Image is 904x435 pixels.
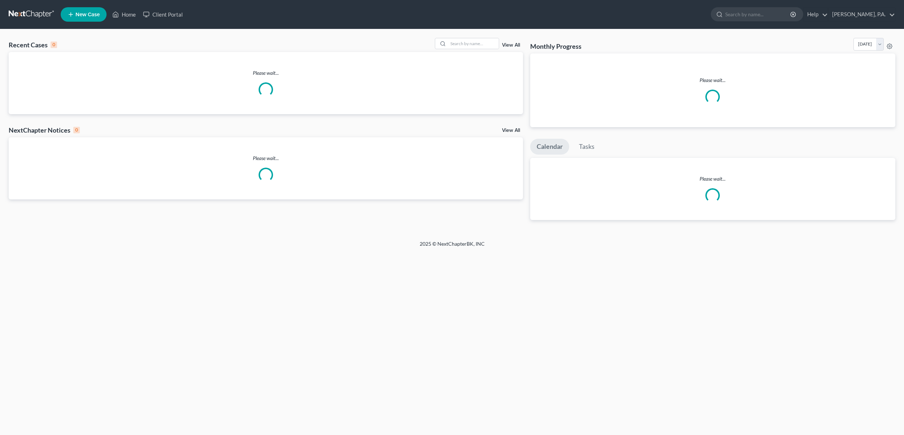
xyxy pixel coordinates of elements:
input: Search by name... [448,38,499,49]
div: 0 [73,127,80,133]
span: New Case [75,12,100,17]
p: Please wait... [9,155,523,162]
div: 2025 © NextChapterBK, INC [246,240,658,253]
a: Client Portal [139,8,186,21]
a: [PERSON_NAME], P.A. [829,8,895,21]
a: Tasks [572,139,601,155]
p: Please wait... [530,175,895,182]
input: Search by name... [725,8,791,21]
a: Home [109,8,139,21]
h3: Monthly Progress [530,42,581,51]
a: Calendar [530,139,569,155]
div: Recent Cases [9,40,57,49]
div: NextChapter Notices [9,126,80,134]
div: 0 [51,42,57,48]
p: Please wait... [9,69,523,77]
a: Help [804,8,828,21]
p: Please wait... [536,77,890,84]
a: View All [502,128,520,133]
a: View All [502,43,520,48]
